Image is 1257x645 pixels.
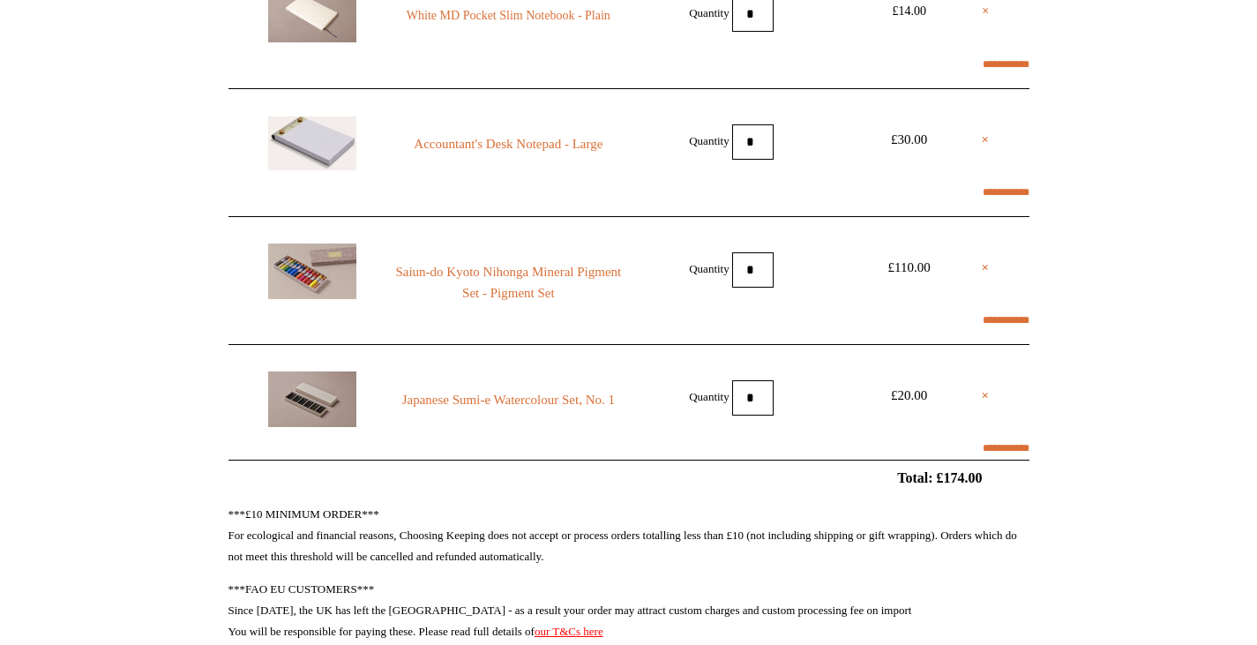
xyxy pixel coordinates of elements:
[388,133,628,154] a: Accountant's Desk Notepad - Large
[268,116,356,170] img: Accountant's Desk Notepad - Large
[388,5,628,26] a: White MD Pocket Slim Notebook - Plain
[689,133,730,146] label: Quantity
[982,385,990,406] a: ×
[188,469,1070,486] h2: Total: £174.00
[870,1,949,22] div: £14.00
[388,261,628,304] a: Saiun-do Kyoto Nihonga Mineral Pigment Set - Pigment Set
[982,129,990,150] a: ×
[870,257,949,278] div: £110.00
[268,244,356,299] img: Saiun-do Kyoto Nihonga Mineral Pigment Set - Pigment Set
[870,385,949,406] div: £20.00
[388,389,628,410] a: Japanese Sumi-e Watercolour Set, No. 1
[689,5,730,19] label: Quantity
[982,257,990,278] a: ×
[228,504,1029,567] p: ***£10 MINIMUM ORDER*** For ecological and financial reasons, Choosing Keeping does not accept or...
[689,261,730,274] label: Quantity
[870,129,949,150] div: £30.00
[535,625,603,638] a: our T&Cs here
[689,389,730,402] label: Quantity
[268,371,356,427] img: Japanese Sumi-e Watercolour Set, No. 1
[982,1,989,22] a: ×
